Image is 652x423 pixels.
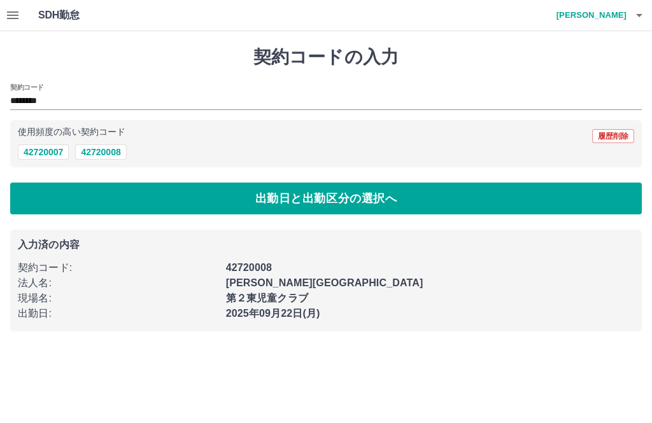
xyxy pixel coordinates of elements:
[18,275,218,291] p: 法人名 :
[10,183,642,214] button: 出勤日と出勤区分の選択へ
[226,308,320,319] b: 2025年09月22日(月)
[10,46,642,68] h1: 契約コードの入力
[592,129,634,143] button: 履歴削除
[226,262,272,273] b: 42720008
[226,293,308,303] b: 第２東児童クラブ
[18,144,69,160] button: 42720007
[18,291,218,306] p: 現場名 :
[18,128,125,137] p: 使用頻度の高い契約コード
[18,306,218,321] p: 出勤日 :
[226,277,423,288] b: [PERSON_NAME][GEOGRAPHIC_DATA]
[18,260,218,275] p: 契約コード :
[18,240,634,250] p: 入力済の内容
[10,82,44,92] h2: 契約コード
[75,144,126,160] button: 42720008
